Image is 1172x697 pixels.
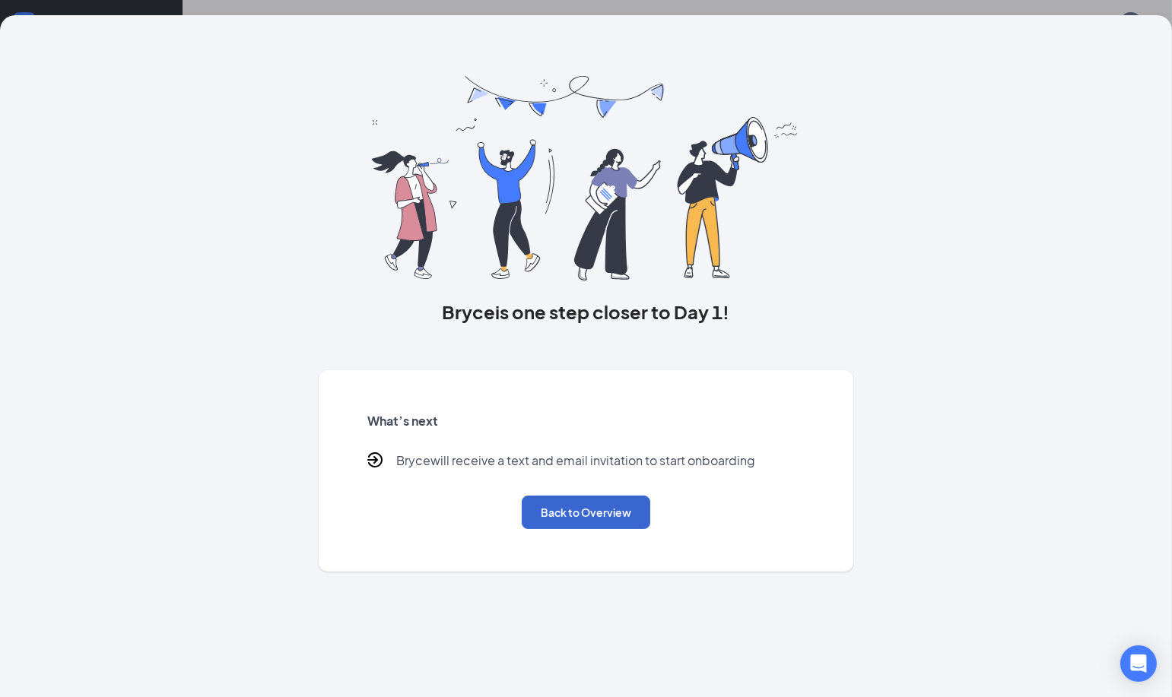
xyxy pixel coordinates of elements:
[319,299,854,325] h3: Bryce is one step closer to Day 1!
[372,76,800,280] img: you are all set
[522,496,650,529] button: Back to Overview
[396,452,755,471] p: Bryce will receive a text and email invitation to start onboarding
[1120,645,1157,682] div: Open Intercom Messenger
[367,413,805,429] h5: What’s next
